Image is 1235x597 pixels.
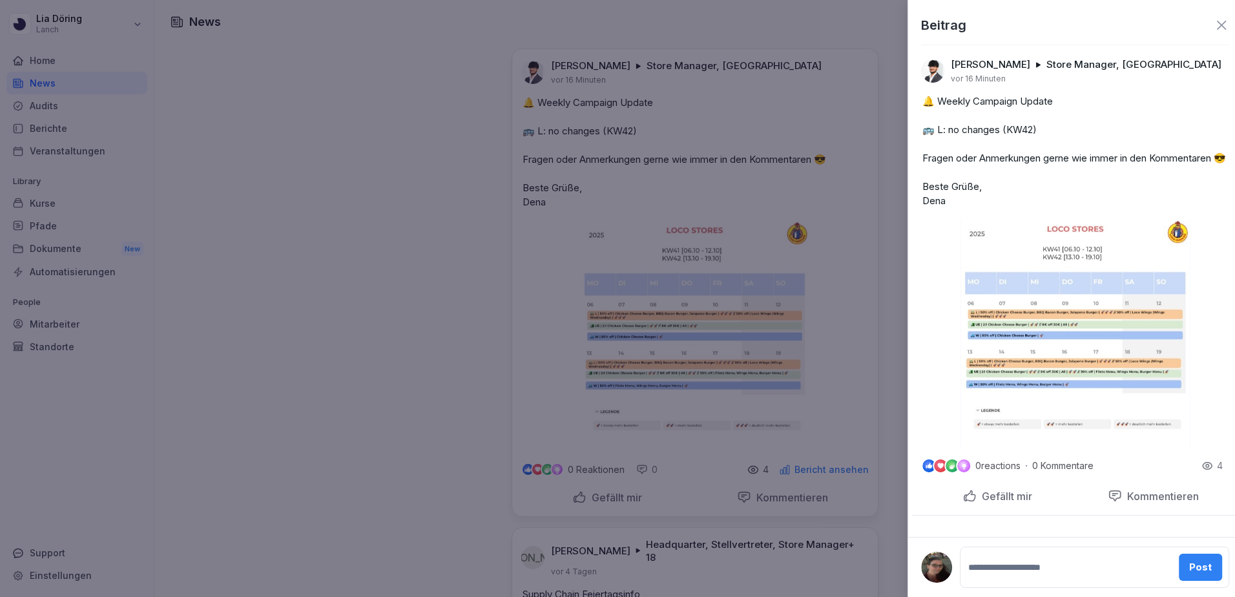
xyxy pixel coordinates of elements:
p: Kommentieren [1122,490,1199,503]
img: vsdb780yjq3c8z0fgsc1orml.png [921,552,952,583]
img: tvucj8tul2t4wohdgetxw0db.png [921,59,944,83]
p: Gefällt mir [977,490,1032,503]
p: 0 Kommentare [1032,461,1103,471]
button: Post [1179,554,1222,581]
img: br6a4ztx33dzbjt3jsyzx7f2.png [960,218,1190,448]
p: Beitrag [921,16,966,35]
p: 4 [1217,459,1223,472]
p: 🔔 Weekly Campaign Update 🚌 L: no changes (KW42) Fragen oder Anmerkungen gerne wie immer in den Ko... [922,94,1228,208]
p: Store Manager, [GEOGRAPHIC_DATA] [1046,58,1221,71]
div: Post [1189,560,1212,574]
p: 0 reactions [975,461,1021,471]
p: vor 16 Minuten [951,74,1006,84]
p: [PERSON_NAME] [951,58,1030,71]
